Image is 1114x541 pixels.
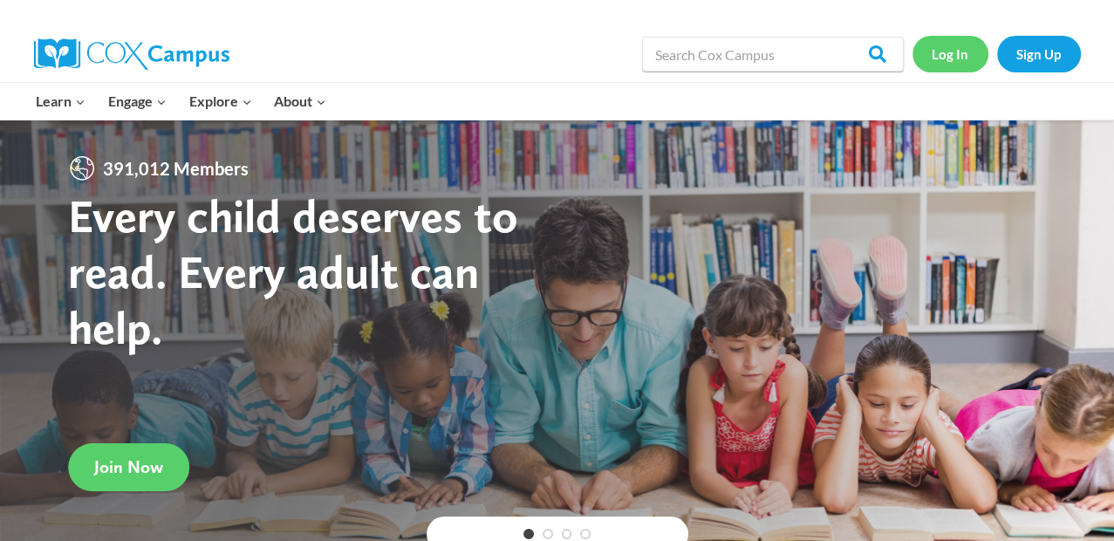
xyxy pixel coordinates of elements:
span: 391,012 Members [96,154,256,182]
nav: Primary Navigation [25,83,338,120]
a: Join Now [68,443,189,491]
button: Child menu of Engage [97,83,178,120]
button: Child menu of About [263,83,338,120]
button: Child menu of Learn [25,83,98,120]
input: Search Cox Campus [642,37,904,72]
button: Child menu of Explore [178,83,263,120]
nav: Secondary Navigation [912,36,1081,72]
a: 3 [562,529,572,539]
span: Join Now [94,456,163,477]
strong: Every child deserves to read. Every adult can help. [68,188,518,354]
a: Log In [912,36,988,72]
a: 4 [580,529,591,539]
img: Cox Campus [34,38,229,70]
a: Sign Up [997,36,1081,72]
a: 1 [523,529,534,539]
a: 2 [543,529,553,539]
